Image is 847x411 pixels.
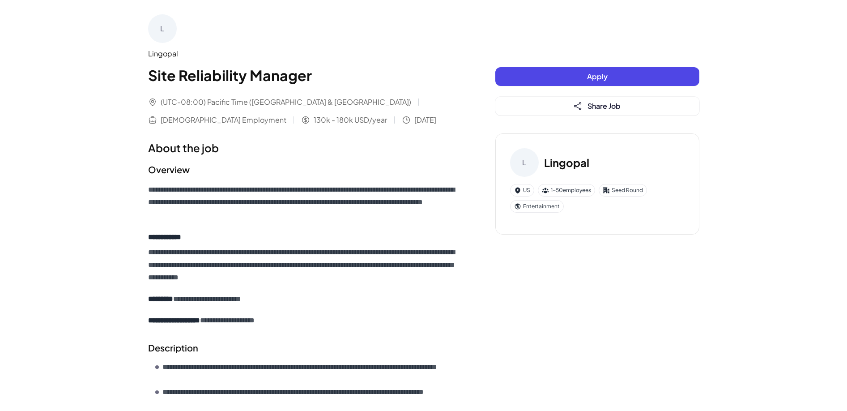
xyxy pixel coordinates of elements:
[314,115,387,125] span: 130k - 180k USD/year
[148,64,460,86] h1: Site Reliability Manager
[161,115,286,125] span: [DEMOGRAPHIC_DATA] Employment
[414,115,436,125] span: [DATE]
[510,184,534,197] div: US
[495,97,699,116] button: Share Job
[495,67,699,86] button: Apply
[599,184,647,197] div: Seed Round
[544,154,589,171] h3: Lingopal
[148,140,460,156] h1: About the job
[587,72,608,81] span: Apply
[510,200,564,213] div: Entertainment
[148,48,460,59] div: Lingopal
[587,101,621,111] span: Share Job
[161,97,411,107] span: (UTC-08:00) Pacific Time ([GEOGRAPHIC_DATA] & [GEOGRAPHIC_DATA])
[148,163,460,176] h2: Overview
[148,341,460,355] h2: Description
[510,148,539,177] div: L
[538,184,595,197] div: 1-50 employees
[148,14,177,43] div: L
